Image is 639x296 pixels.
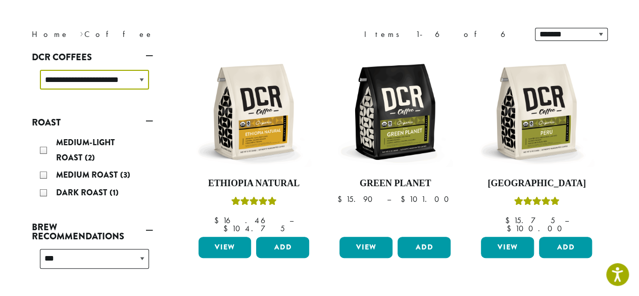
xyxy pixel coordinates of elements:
[505,215,513,226] span: $
[32,29,69,39] a: Home
[337,194,346,204] span: $
[564,215,568,226] span: –
[231,195,276,210] div: Rated 5.00 out of 5
[256,237,309,258] button: Add
[339,237,392,258] a: View
[386,194,390,204] span: –
[505,215,555,226] bdi: 15.75
[223,223,284,234] bdi: 104.75
[32,114,153,131] a: Roast
[32,219,153,245] a: Brew Recommendations
[32,245,153,281] div: Brew Recommendations
[514,195,559,210] div: Rated 4.83 out of 5
[199,237,252,258] a: View
[32,66,153,102] div: DCR Coffees
[481,237,534,258] a: View
[507,223,567,234] bdi: 100.00
[56,169,120,181] span: Medium Roast
[478,178,595,189] h4: [GEOGRAPHIC_DATA]
[80,25,83,40] span: ›
[56,137,115,163] span: Medium-Light Roast
[110,187,119,198] span: (1)
[337,178,453,189] h4: Green Planet
[32,28,305,40] nav: Breadcrumb
[539,237,592,258] button: Add
[120,169,130,181] span: (3)
[289,215,293,226] span: –
[32,49,153,66] a: DCR Coffees
[196,54,312,233] a: Ethiopia NaturalRated 5.00 out of 5
[195,54,312,170] img: DCR-12oz-FTO-Ethiopia-Natural-Stock-scaled.png
[337,54,453,233] a: Green Planet
[214,215,223,226] span: $
[223,223,231,234] span: $
[507,223,515,234] span: $
[364,28,520,40] div: Items 1-6 of 6
[337,54,453,170] img: DCR-12oz-FTO-Green-Planet-Stock-scaled.png
[400,194,409,204] span: $
[400,194,453,204] bdi: 101.00
[196,178,312,189] h4: Ethiopia Natural
[214,215,280,226] bdi: 16.46
[85,152,95,163] span: (2)
[32,131,153,206] div: Roast
[56,187,110,198] span: Dark Roast
[478,54,595,170] img: DCR-12oz-FTO-Peru-Stock-scaled.png
[337,194,377,204] bdi: 15.90
[478,54,595,233] a: [GEOGRAPHIC_DATA]Rated 4.83 out of 5
[398,237,451,258] button: Add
